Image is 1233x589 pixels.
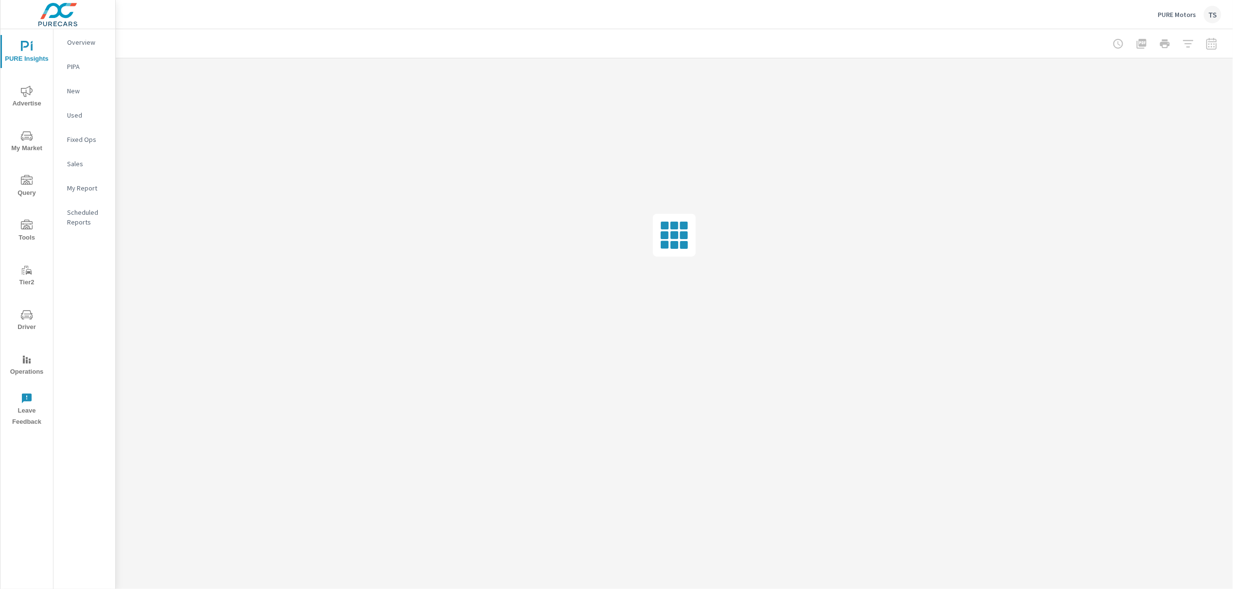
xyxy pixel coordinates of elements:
div: My Report [53,181,115,195]
div: Overview [53,35,115,50]
div: New [53,84,115,98]
p: PIPA [67,62,107,71]
span: Tools [3,220,50,243]
p: New [67,86,107,96]
p: Scheduled Reports [67,208,107,227]
div: Scheduled Reports [53,205,115,229]
div: Used [53,108,115,122]
div: Fixed Ops [53,132,115,147]
p: Fixed Ops [67,135,107,144]
div: nav menu [0,29,53,432]
div: PIPA [53,59,115,74]
span: Advertise [3,86,50,109]
span: Leave Feedback [3,393,50,428]
span: Tier2 [3,264,50,288]
p: PURE Motors [1158,10,1196,19]
span: Driver [3,309,50,333]
div: TS [1204,6,1221,23]
p: Overview [67,37,107,47]
span: Operations [3,354,50,378]
p: Used [67,110,107,120]
span: PURE Insights [3,41,50,65]
p: My Report [67,183,107,193]
span: Query [3,175,50,199]
span: My Market [3,130,50,154]
div: Sales [53,156,115,171]
p: Sales [67,159,107,169]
